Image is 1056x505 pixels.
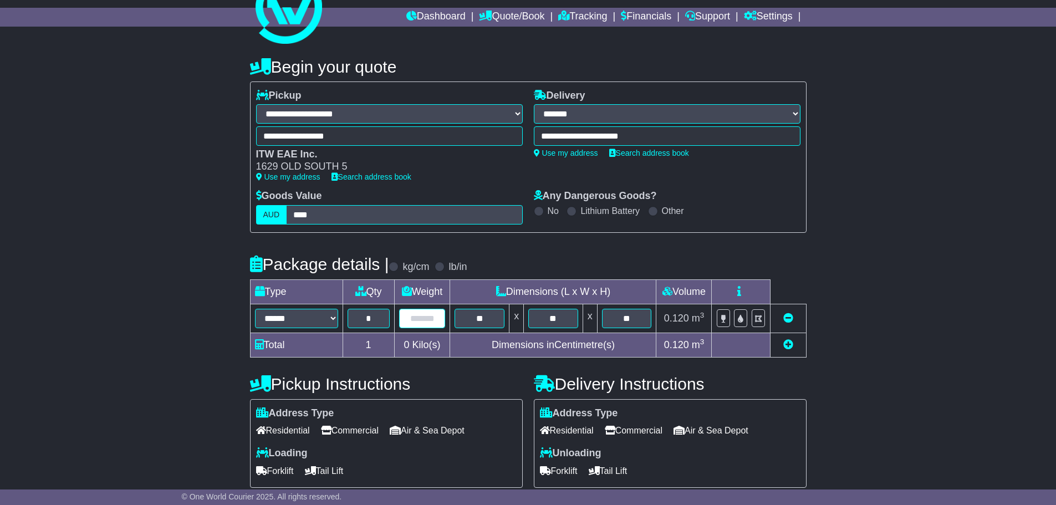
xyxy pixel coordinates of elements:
[540,422,594,439] span: Residential
[256,205,287,225] label: AUD
[305,462,344,480] span: Tail Lift
[331,172,411,181] a: Search address book
[256,190,322,202] label: Goods Value
[256,161,512,173] div: 1629 OLD SOUTH 5
[256,172,320,181] a: Use my address
[256,90,302,102] label: Pickup
[580,206,640,216] label: Lithium Battery
[558,8,607,27] a: Tracking
[534,190,657,202] label: Any Dangerous Goods?
[700,338,705,346] sup: 3
[450,279,656,304] td: Dimensions (L x W x H)
[540,447,601,460] label: Unloading
[609,149,689,157] a: Search address book
[664,313,689,324] span: 0.120
[256,149,512,161] div: ITW EAE Inc.
[250,58,807,76] h4: Begin your quote
[250,375,523,393] h4: Pickup Instructions
[404,339,409,350] span: 0
[534,90,585,102] label: Delivery
[321,422,379,439] span: Commercial
[783,339,793,350] a: Add new item
[343,279,394,304] td: Qty
[621,8,671,27] a: Financials
[540,407,618,420] label: Address Type
[744,8,793,27] a: Settings
[394,333,450,357] td: Kilo(s)
[250,279,343,304] td: Type
[783,313,793,324] a: Remove this item
[662,206,684,216] label: Other
[692,313,705,324] span: m
[256,422,310,439] span: Residential
[534,375,807,393] h4: Delivery Instructions
[534,149,598,157] a: Use my address
[182,492,342,501] span: © One World Courier 2025. All rights reserved.
[250,255,389,273] h4: Package details |
[256,447,308,460] label: Loading
[390,422,465,439] span: Air & Sea Depot
[256,462,294,480] span: Forklift
[664,339,689,350] span: 0.120
[509,304,524,333] td: x
[605,422,662,439] span: Commercial
[250,333,343,357] td: Total
[674,422,748,439] span: Air & Sea Depot
[402,261,429,273] label: kg/cm
[692,339,705,350] span: m
[406,8,466,27] a: Dashboard
[256,407,334,420] label: Address Type
[540,462,578,480] span: Forklift
[700,311,705,319] sup: 3
[448,261,467,273] label: lb/in
[548,206,559,216] label: No
[450,333,656,357] td: Dimensions in Centimetre(s)
[685,8,730,27] a: Support
[589,462,628,480] span: Tail Lift
[343,333,394,357] td: 1
[479,8,544,27] a: Quote/Book
[656,279,712,304] td: Volume
[583,304,597,333] td: x
[394,279,450,304] td: Weight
